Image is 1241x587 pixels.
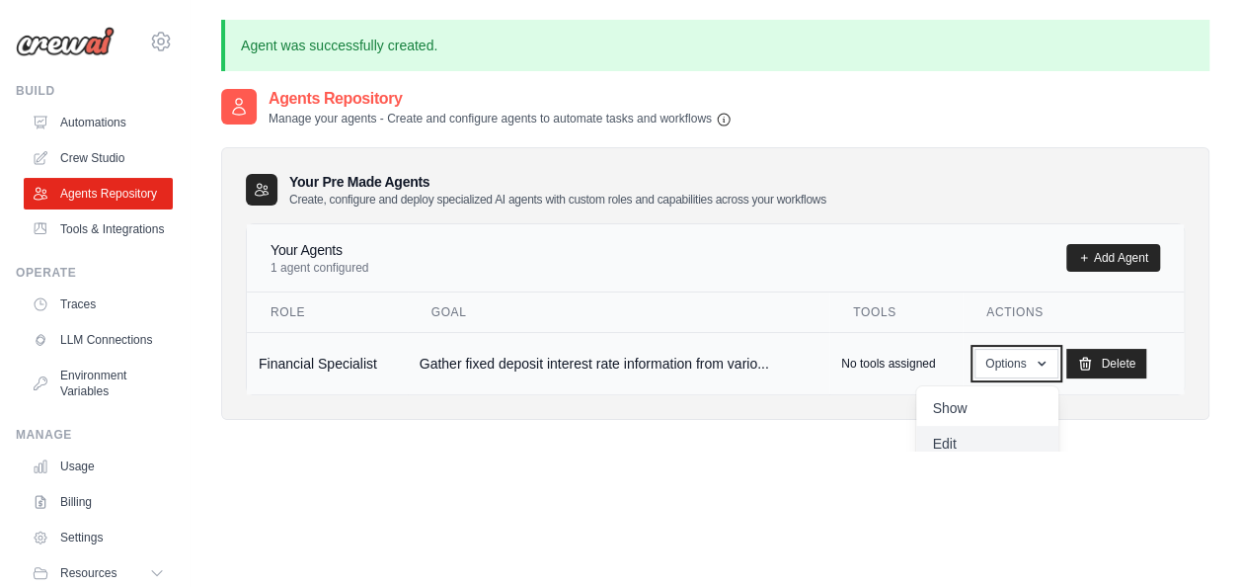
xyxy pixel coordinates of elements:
th: Role [247,293,408,333]
a: Tools & Integrations [24,213,173,245]
div: Operate [16,265,173,281]
h4: Your Agents [271,240,368,260]
a: LLM Connections [24,324,173,356]
p: Manage your agents - Create and configure agents to automate tasks and workflows [269,111,732,127]
th: Goal [408,293,829,333]
a: Usage [24,451,173,482]
p: Agent was successfully created. [221,20,1209,71]
a: Automations [24,107,173,138]
a: Environment Variables [24,360,173,407]
a: Crew Studio [24,142,173,174]
span: Resources [60,565,116,581]
div: Manage [16,427,173,443]
a: Billing [24,486,173,518]
h3: Your Pre Made Agents [289,172,826,208]
a: Traces [24,289,173,320]
a: Show [916,390,1058,426]
button: Options [974,349,1058,378]
a: Agents Repository [24,178,173,210]
td: Financial Specialist [247,332,408,394]
img: Logo [16,27,115,56]
a: Delete [1066,349,1146,378]
h2: Agents Repository [269,87,732,111]
p: Create, configure and deploy specialized AI agents with custom roles and capabilities across your... [289,192,826,208]
p: No tools assigned [841,356,935,372]
div: Build [16,83,173,99]
td: Gather fixed deposit interest rate information from vario... [408,332,829,394]
p: 1 agent configured [271,260,368,276]
th: Tools [829,293,963,333]
a: Add Agent [1066,244,1160,272]
a: Settings [24,522,173,553]
th: Actions [963,293,1184,333]
a: Edit [916,426,1058,461]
